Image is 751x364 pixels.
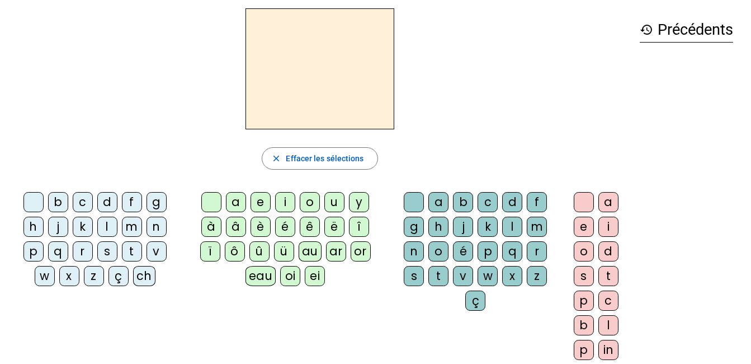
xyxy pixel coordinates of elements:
[147,241,167,262] div: v
[428,241,448,262] div: o
[598,192,618,212] div: a
[478,241,498,262] div: p
[574,241,594,262] div: o
[225,241,245,262] div: ô
[598,241,618,262] div: d
[404,217,424,237] div: g
[478,266,498,286] div: w
[640,17,733,43] h3: Précédents
[48,192,68,212] div: b
[324,217,344,237] div: ë
[73,217,93,237] div: k
[598,266,618,286] div: t
[598,291,618,311] div: c
[299,241,322,262] div: au
[251,192,271,212] div: e
[527,192,547,212] div: f
[502,217,522,237] div: l
[280,266,300,286] div: oi
[598,217,618,237] div: i
[122,192,142,212] div: f
[251,217,271,237] div: è
[48,217,68,237] div: j
[48,241,68,262] div: q
[326,241,346,262] div: ar
[23,217,44,237] div: h
[97,241,117,262] div: s
[249,241,270,262] div: û
[201,217,221,237] div: à
[527,241,547,262] div: r
[640,23,653,36] mat-icon: history
[404,241,424,262] div: n
[478,217,498,237] div: k
[271,153,281,164] mat-icon: close
[453,217,473,237] div: j
[305,266,325,286] div: ei
[226,217,246,237] div: â
[465,291,485,311] div: ç
[35,266,55,286] div: w
[300,217,320,237] div: ê
[598,340,618,360] div: in
[147,217,167,237] div: n
[97,217,117,237] div: l
[453,241,473,262] div: é
[23,241,44,262] div: p
[349,217,369,237] div: î
[428,192,448,212] div: a
[275,192,295,212] div: i
[351,241,371,262] div: or
[84,266,104,286] div: z
[574,291,594,311] div: p
[73,192,93,212] div: c
[97,192,117,212] div: d
[428,266,448,286] div: t
[453,192,473,212] div: b
[598,315,618,335] div: l
[478,192,498,212] div: c
[226,192,246,212] div: a
[502,192,522,212] div: d
[324,192,344,212] div: u
[274,241,294,262] div: ü
[574,315,594,335] div: b
[574,340,594,360] div: p
[147,192,167,212] div: g
[404,266,424,286] div: s
[286,152,363,165] span: Effacer les sélections
[108,266,129,286] div: ç
[245,266,276,286] div: eau
[527,217,547,237] div: m
[428,217,448,237] div: h
[502,266,522,286] div: x
[275,217,295,237] div: é
[200,241,220,262] div: ï
[300,192,320,212] div: o
[574,217,594,237] div: e
[122,241,142,262] div: t
[133,266,155,286] div: ch
[502,241,522,262] div: q
[453,266,473,286] div: v
[527,266,547,286] div: z
[349,192,369,212] div: y
[574,266,594,286] div: s
[59,266,79,286] div: x
[122,217,142,237] div: m
[262,147,377,170] button: Effacer les sélections
[73,241,93,262] div: r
